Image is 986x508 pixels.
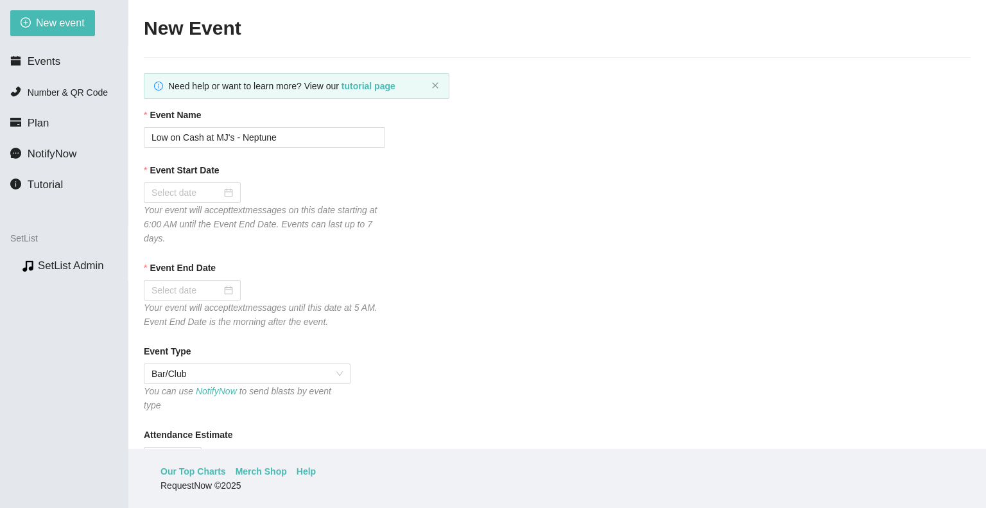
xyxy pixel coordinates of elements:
input: Janet's and Mark's Wedding [144,127,385,148]
input: Select date [151,283,221,297]
span: calendar [10,55,21,66]
h2: New Event [144,15,971,42]
button: plus-circleNew event [10,10,95,36]
span: New event [36,15,85,31]
span: Need help or want to learn more? View our [168,81,395,91]
span: info-circle [10,179,21,189]
a: SetList Admin [38,259,104,272]
i: Your event will accept text messages until this date at 5 AM. Event End Date is the morning after... [144,302,377,327]
span: info-circle [154,82,163,91]
span: message [10,148,21,159]
b: Event Name [150,108,201,122]
input: Select date [151,186,221,200]
span: phone [10,86,21,97]
a: Merch Shop [236,464,287,478]
button: close [431,82,439,90]
span: Tutorial [28,179,63,191]
a: Our Top Charts [160,464,226,478]
span: Events [28,55,60,67]
a: NotifyNow [196,386,237,396]
b: Event Start Date [150,163,219,177]
a: Help [297,464,316,478]
b: Attendance Estimate [144,428,232,442]
b: Event End Date [150,261,216,275]
b: Event Type [144,344,191,358]
div: RequestNow © 2025 [160,478,951,493]
span: NotifyNow [28,148,76,160]
i: Your event will accept text messages on this date starting at 6:00 AM until the Event End Date. E... [144,205,377,243]
a: tutorial page [342,81,395,91]
span: credit-card [10,117,21,128]
span: Bar/Club [151,364,343,383]
span: Number & QR Code [28,87,108,98]
span: close [431,82,439,89]
div: You can use to send blasts by event type [144,384,350,412]
span: plus-circle [21,17,31,30]
span: Plan [28,117,49,129]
